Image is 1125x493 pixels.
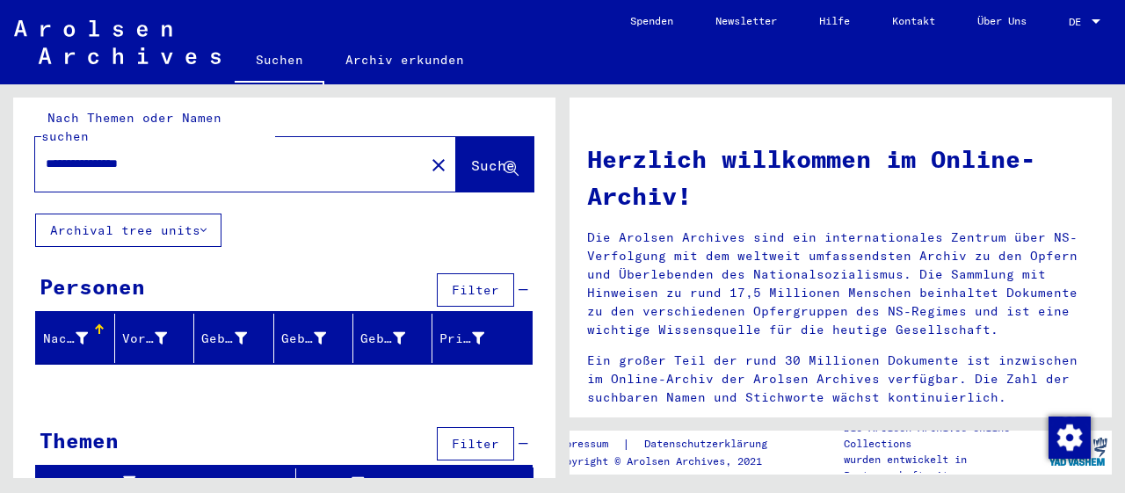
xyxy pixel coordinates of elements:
p: Ein großer Teil der rund 30 Millionen Dokumente ist inzwischen im Online-Archiv der Arolsen Archi... [587,352,1094,407]
div: Personen [40,271,145,302]
mat-header-cell: Geburtsname [194,314,273,363]
p: Copyright © Arolsen Archives, 2021 [553,453,788,469]
div: Geburt‏ [281,324,352,352]
button: Filter [437,273,514,307]
button: Filter [437,427,514,460]
p: Die Arolsen Archives Online-Collections [844,420,1044,452]
div: Vorname [122,324,193,352]
img: yv_logo.png [1045,430,1111,474]
div: Nachname [43,330,88,348]
div: Titel [303,475,490,493]
div: Geburtsname [201,330,246,348]
img: Arolsen_neg.svg [14,20,221,64]
a: Impressum [553,435,622,453]
p: Die Arolsen Archives sind ein internationales Zentrum über NS-Verfolgung mit dem weltweit umfasse... [587,228,1094,339]
a: Archiv erkunden [324,39,485,81]
button: Clear [421,147,456,182]
div: Geburtsname [201,324,272,352]
div: | [553,435,788,453]
span: DE [1069,16,1088,28]
mat-header-cell: Geburt‏ [274,314,353,363]
a: Datenschutzerklärung [630,435,788,453]
div: Signature [43,474,273,492]
span: Suche [471,156,515,174]
mat-header-cell: Prisoner # [432,314,532,363]
div: Geburtsdatum [360,324,432,352]
img: Zustimmung ändern [1049,417,1091,459]
button: Suche [456,137,533,192]
button: Archival tree units [35,214,221,247]
div: Nachname [43,324,114,352]
p: wurden entwickelt in Partnerschaft mit [844,452,1044,483]
div: Prisoner # [439,324,511,352]
span: Filter [452,282,499,298]
a: Suchen [235,39,324,84]
div: Geburt‏ [281,330,326,348]
h1: Herzlich willkommen im Online-Archiv! [587,141,1094,214]
mat-header-cell: Nachname [36,314,115,363]
div: Zustimmung ändern [1048,416,1090,458]
mat-header-cell: Geburtsdatum [353,314,432,363]
div: Themen [40,424,119,456]
mat-label: Nach Themen oder Namen suchen [41,110,221,144]
div: Prisoner # [439,330,484,348]
mat-header-cell: Vorname [115,314,194,363]
div: Vorname [122,330,167,348]
span: Filter [452,436,499,452]
mat-icon: close [428,155,449,176]
div: Geburtsdatum [360,330,405,348]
